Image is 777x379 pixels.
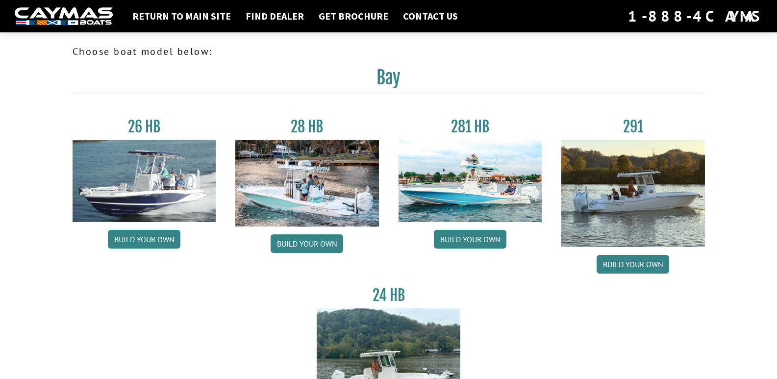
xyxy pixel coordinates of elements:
[561,140,705,247] img: 291_Thumbnail.jpg
[271,234,343,253] a: Build your own
[235,118,379,136] h3: 28 HB
[597,255,669,274] a: Build your own
[628,5,762,27] div: 1-888-4CAYMAS
[314,10,393,23] a: Get Brochure
[317,286,460,304] h3: 24 HB
[398,10,463,23] a: Contact Us
[15,7,113,25] img: white-logo-c9c8dbefe5ff5ceceb0f0178aa75bf4bb51f6bca0971e226c86eb53dfe498488.png
[108,230,180,249] a: Build your own
[399,140,542,222] img: 28-hb-twin.jpg
[241,10,309,23] a: Find Dealer
[235,140,379,227] img: 28_hb_thumbnail_for_caymas_connect.jpg
[73,44,705,59] p: Choose boat model below:
[561,118,705,136] h3: 291
[73,118,216,136] h3: 26 HB
[73,140,216,222] img: 26_new_photo_resized.jpg
[399,118,542,136] h3: 281 HB
[127,10,236,23] a: Return to main site
[434,230,506,249] a: Build your own
[73,67,705,94] h2: Bay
